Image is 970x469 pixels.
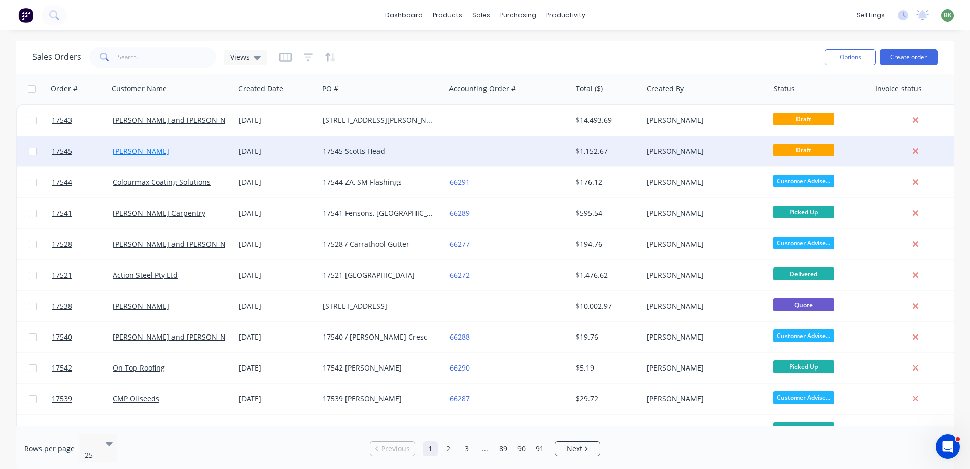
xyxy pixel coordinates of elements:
[423,441,438,456] a: Page 1 is your current page
[449,177,470,187] a: 66291
[52,363,72,373] span: 17542
[113,239,244,249] a: [PERSON_NAME] and [PERSON_NAME]
[52,384,113,414] a: 17539
[576,115,636,125] div: $14,493.69
[449,239,470,249] a: 66277
[875,84,922,94] div: Invoice status
[24,444,75,454] span: Rows per page
[113,177,211,187] a: Colourmax Coating Solutions
[773,329,834,342] span: Customer Advise...
[576,332,636,342] div: $19.76
[567,444,582,454] span: Next
[381,444,410,454] span: Previous
[773,422,834,435] span: Picked Up
[18,8,33,23] img: Factory
[323,208,435,218] div: 17541 Fensons, [GEOGRAPHIC_DATA]
[52,167,113,197] a: 17544
[322,84,338,94] div: PO #
[52,260,113,290] a: 17521
[323,425,435,435] div: 17537 Baiada Feed Mill
[647,363,759,373] div: [PERSON_NAME]
[32,52,81,62] h1: Sales Orders
[323,270,435,280] div: 17521 [GEOGRAPHIC_DATA]
[576,208,636,218] div: $595.54
[323,363,435,373] div: 17542 [PERSON_NAME]
[52,146,72,156] span: 17545
[239,332,315,342] div: [DATE]
[428,8,467,23] div: products
[52,136,113,166] a: 17545
[576,239,636,249] div: $194.76
[944,11,952,20] span: BK
[323,115,435,125] div: [STREET_ADDRESS][PERSON_NAME]
[113,115,244,125] a: [PERSON_NAME] and [PERSON_NAME]
[239,177,315,187] div: [DATE]
[52,177,72,187] span: 17544
[449,270,470,280] a: 66272
[239,394,315,404] div: [DATE]
[238,84,283,94] div: Created Date
[239,208,315,218] div: [DATE]
[239,239,315,249] div: [DATE]
[239,425,315,435] div: [DATE]
[459,441,474,456] a: Page 3
[52,105,113,136] a: 17543
[113,332,244,342] a: [PERSON_NAME] and [PERSON_NAME]
[825,49,876,65] button: Options
[647,425,759,435] div: [PERSON_NAME]
[52,322,113,352] a: 17540
[555,444,600,454] a: Next page
[113,394,159,404] a: CMP Oilseeds
[323,177,435,187] div: 17544 ZA, SM Flashings
[323,394,435,404] div: 17539 [PERSON_NAME]
[647,394,759,404] div: [PERSON_NAME]
[773,237,834,249] span: Customer Advise...
[52,394,72,404] span: 17539
[576,146,636,156] div: $1,152.67
[118,47,217,68] input: Search...
[113,363,165,373] a: On Top Roofing
[52,332,72,342] span: 17540
[647,146,759,156] div: [PERSON_NAME]
[113,301,169,311] a: [PERSON_NAME]
[51,84,78,94] div: Order #
[647,332,759,342] div: [PERSON_NAME]
[773,267,834,280] span: Delivered
[323,239,435,249] div: 17528 / Carrathool Gutter
[52,353,113,383] a: 17542
[112,84,167,94] div: Customer Name
[647,84,684,94] div: Created By
[576,394,636,404] div: $29.72
[647,208,759,218] div: [PERSON_NAME]
[647,270,759,280] div: [PERSON_NAME]
[495,8,541,23] div: purchasing
[576,84,603,94] div: Total ($)
[52,425,72,435] span: 17537
[449,332,470,342] a: 66288
[380,8,428,23] a: dashboard
[52,115,72,125] span: 17543
[323,301,435,311] div: [STREET_ADDRESS]
[239,115,315,125] div: [DATE]
[852,8,890,23] div: settings
[647,177,759,187] div: [PERSON_NAME]
[576,270,636,280] div: $1,476.62
[576,425,636,435] div: $35.50
[323,146,435,156] div: 17545 Scotts Head
[52,415,113,445] a: 17537
[52,291,113,321] a: 17538
[477,441,493,456] a: Jump forward
[467,8,495,23] div: sales
[449,208,470,218] a: 66289
[647,301,759,311] div: [PERSON_NAME]
[773,298,834,311] span: Quote
[773,144,834,156] span: Draft
[370,444,415,454] a: Previous page
[52,198,113,228] a: 17541
[449,425,470,434] a: 66286
[239,146,315,156] div: [DATE]
[880,49,938,65] button: Create order
[773,175,834,187] span: Customer Advise...
[773,360,834,373] span: Picked Up
[532,441,547,456] a: Page 91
